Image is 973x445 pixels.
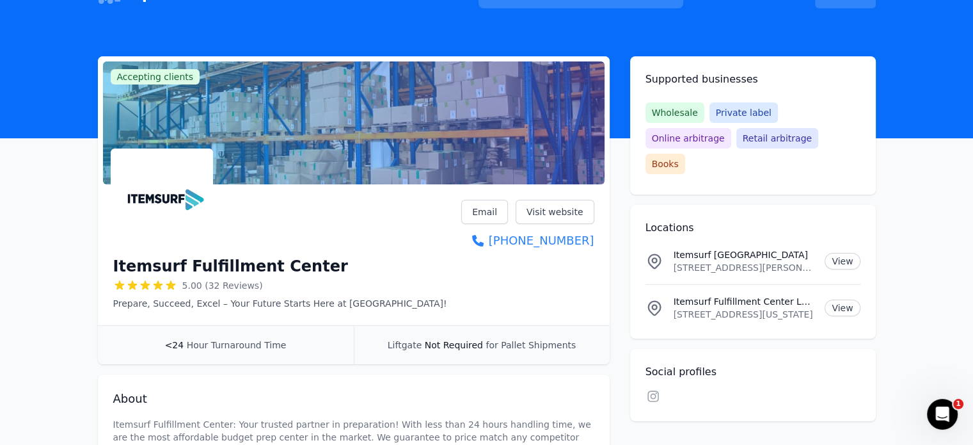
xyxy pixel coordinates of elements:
[645,154,685,174] span: Books
[165,340,184,350] span: <24
[825,300,860,316] a: View
[674,295,815,308] p: Itemsurf Fulfillment Center Location
[113,390,594,408] h2: About
[674,248,815,261] p: Itemsurf [GEOGRAPHIC_DATA]
[461,200,508,224] a: Email
[709,102,778,123] span: Private label
[645,220,860,236] h2: Locations
[645,128,731,149] span: Online arbitrage
[645,72,860,87] h2: Supported businesses
[645,364,860,380] h2: Social profiles
[187,340,287,350] span: Hour Turnaround Time
[182,279,263,292] span: 5.00 (32 Reviews)
[953,399,963,409] span: 1
[113,151,210,248] img: Itemsurf Fulfillment Center
[425,340,483,350] span: Not Required
[516,200,594,224] a: Visit website
[645,102,704,123] span: Wholesale
[113,297,447,310] p: Prepare, Succeed, Excel – Your Future Starts Here at [GEOGRAPHIC_DATA]!
[461,232,594,250] a: [PHONE_NUMBER]
[927,399,958,430] iframe: Intercom live chat
[674,261,815,274] p: [STREET_ADDRESS][PERSON_NAME][PERSON_NAME][PERSON_NAME]
[388,340,422,350] span: Liftgate
[825,253,860,270] a: View
[674,308,815,321] p: [STREET_ADDRESS][US_STATE]
[736,128,818,149] span: Retail arbitrage
[113,256,348,277] h1: Itemsurf Fulfillment Center
[486,340,576,350] span: for Pallet Shipments
[111,69,200,85] span: Accepting clients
